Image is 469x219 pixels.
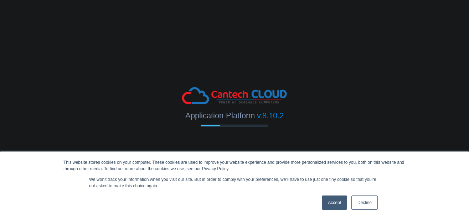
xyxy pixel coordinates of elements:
[63,159,406,172] div: This website stores cookies on your computer. These cookies are used to improve your website expe...
[351,195,378,210] a: Decline
[181,86,288,105] img: logo.png
[257,111,284,120] span: v.8.10.2
[322,195,347,210] a: Accept
[185,111,254,120] span: Application Platform
[89,176,380,189] p: We won't track your information when you visit our site. But in order to comply with your prefere...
